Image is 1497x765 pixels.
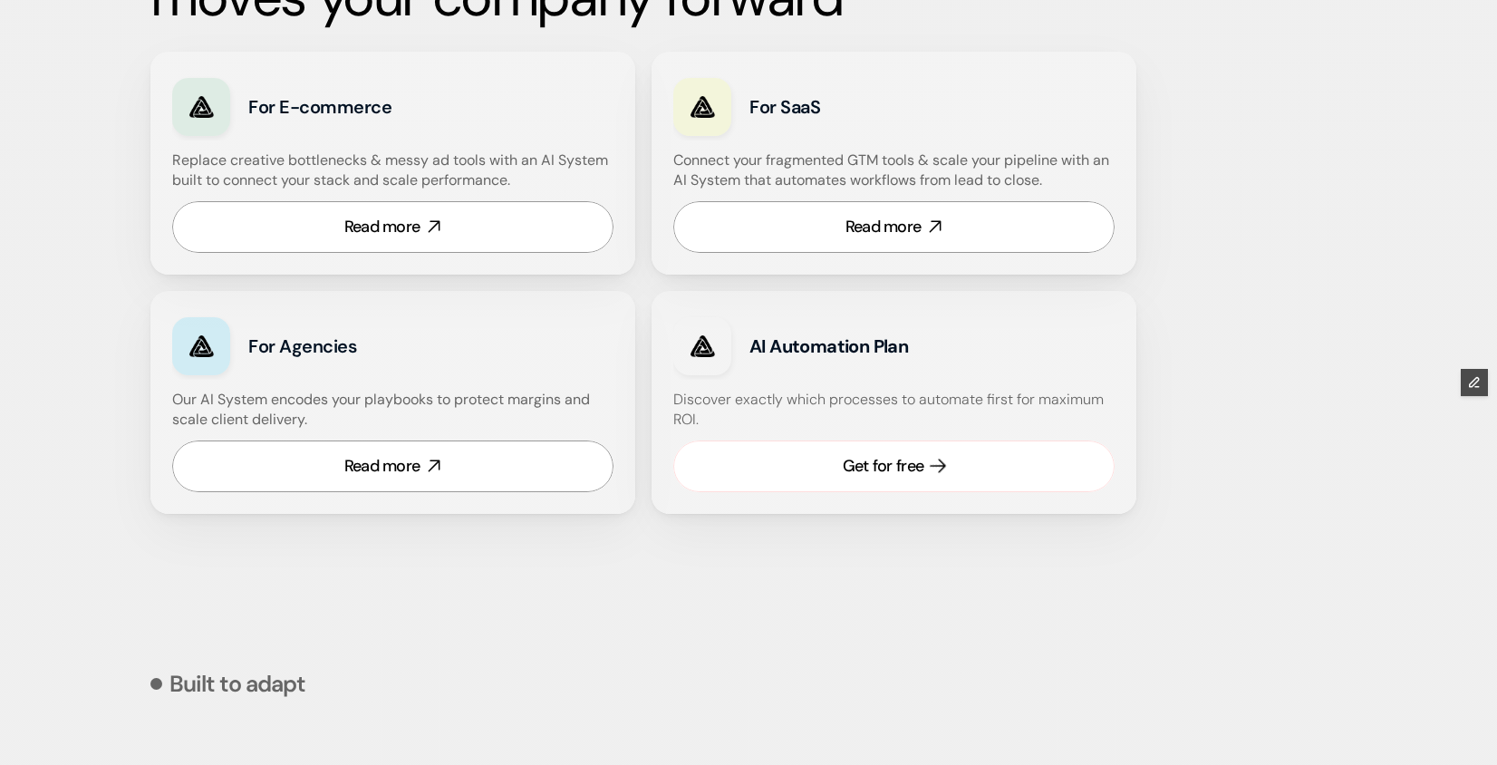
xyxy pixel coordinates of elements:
a: Read more [172,201,613,253]
div: Read more [344,455,420,478]
h3: For E-commerce [248,94,496,120]
strong: AI Automation Plan [749,334,908,358]
h4: Replace creative bottlenecks & messy ad tools with an AI System built to connect your stack and s... [172,150,609,191]
div: Get for free [843,455,923,478]
h3: For SaaS [749,94,997,120]
h3: For Agencies [248,334,496,359]
h4: Our AI System encodes your playbooks to protect margins and scale client delivery. [172,390,613,431]
h4: Discover exactly which processes to automate first for maximum ROI. [673,390,1115,431]
div: Read more [344,216,420,238]
h4: Connect your fragmented GTM tools & scale your pipeline with an AI System that automates workflow... [673,150,1124,191]
a: Read more [172,441,613,492]
button: Edit Framer Content [1461,369,1488,396]
p: Built to adapt [169,673,305,695]
div: Read more [845,216,922,238]
a: Read more [673,201,1115,253]
a: Get for free [673,441,1115,492]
